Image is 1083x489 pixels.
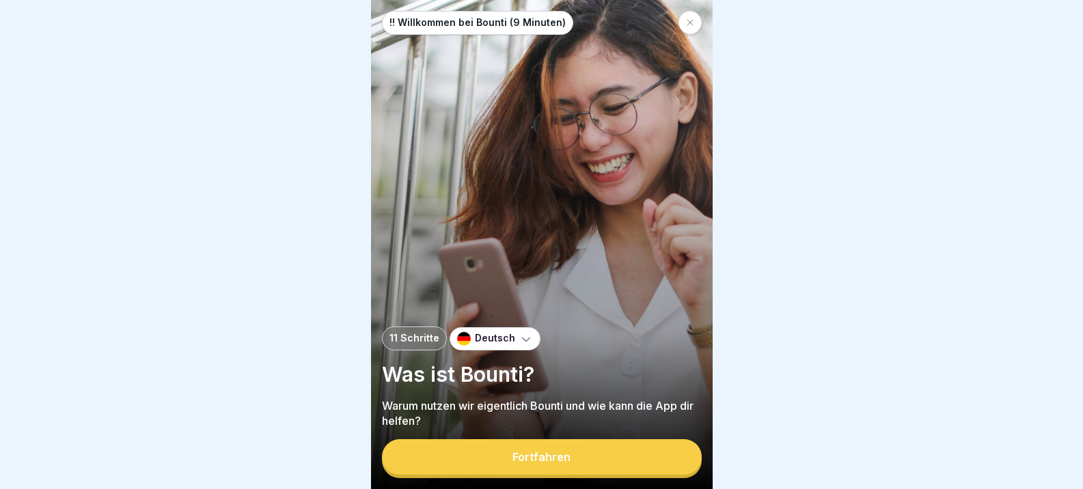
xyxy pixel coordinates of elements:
[382,398,702,428] p: Warum nutzen wir eigentlich Bounti und wie kann die App dir helfen?
[382,439,702,475] button: Fortfahren
[512,451,571,463] div: Fortfahren
[382,361,702,387] p: Was ist Bounti?
[389,17,566,29] p: !! Willkommen bei Bounti (9 Minuten)
[457,332,471,346] img: de.svg
[389,333,439,344] p: 11 Schritte
[475,333,515,344] p: Deutsch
